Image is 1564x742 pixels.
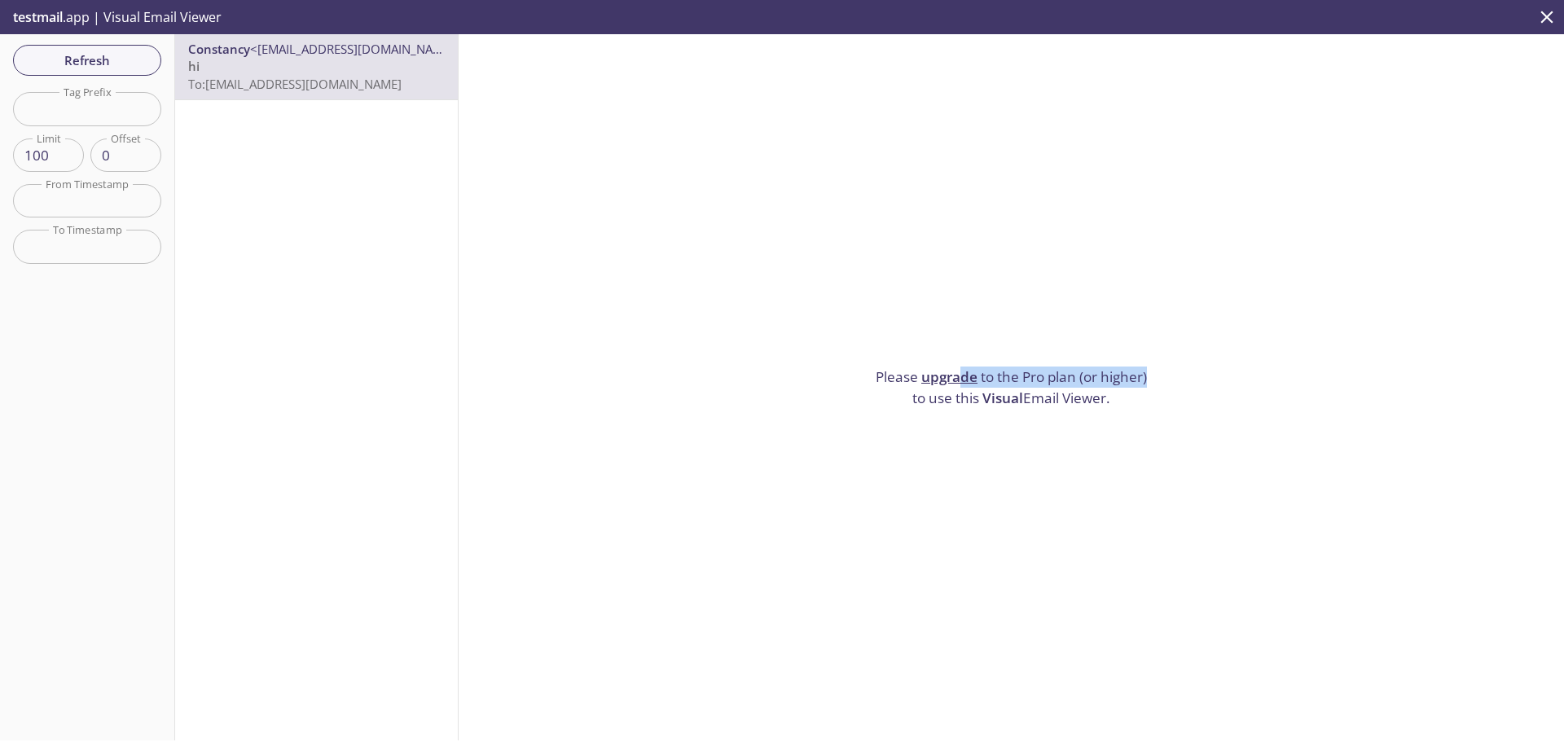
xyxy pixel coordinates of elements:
span: hi [188,58,200,74]
span: testmail [13,8,63,26]
div: Constancy<[EMAIL_ADDRESS][DOMAIN_NAME]>hiTo:[EMAIL_ADDRESS][DOMAIN_NAME] [175,34,458,99]
button: Refresh [13,45,161,76]
a: upgrade [921,367,977,386]
span: Constancy [188,41,250,57]
span: To: [EMAIL_ADDRESS][DOMAIN_NAME] [188,76,402,92]
p: Please to the Pro plan (or higher) to use this Email Viewer. [869,367,1154,408]
span: Visual [982,389,1023,407]
span: <[EMAIL_ADDRESS][DOMAIN_NAME]> [250,41,461,57]
span: Refresh [26,50,148,71]
nav: emails [175,34,458,100]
